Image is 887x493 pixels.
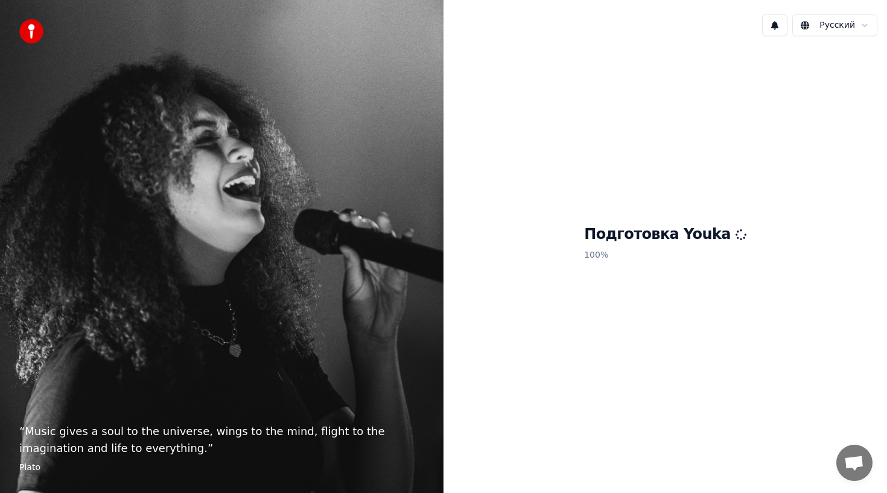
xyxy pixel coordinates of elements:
img: youka [19,19,43,43]
p: 100 % [584,244,746,266]
h1: Подготовка Youka [584,225,746,244]
div: Открытый чат [836,445,873,481]
p: “ Music gives a soul to the universe, wings to the mind, flight to the imagination and life to ev... [19,423,424,457]
footer: Plato [19,462,424,474]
